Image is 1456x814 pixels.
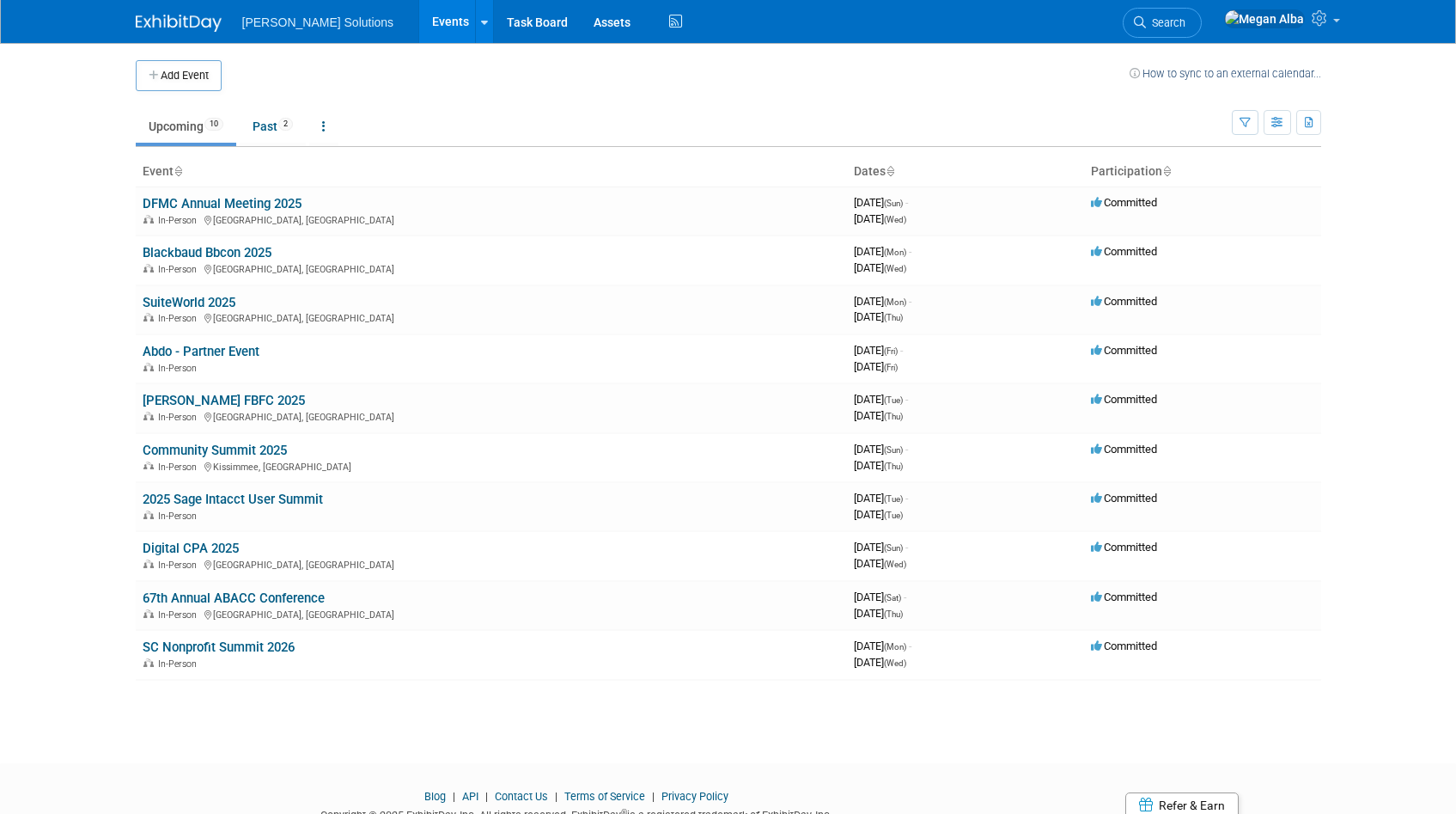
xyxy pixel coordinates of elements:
span: [DATE] [854,541,908,554]
a: Upcoming10 [136,110,236,143]
span: [DATE] [854,459,903,472]
span: - [905,393,908,406]
span: (Mon) [884,297,906,307]
a: Digital CPA 2025 [143,541,239,556]
span: Committed [1091,393,1157,406]
span: [DATE] [854,310,903,323]
span: | [551,790,562,803]
span: [DATE] [854,409,903,422]
img: In-Person Event [143,609,154,618]
img: In-Person Event [143,215,154,223]
div: [GEOGRAPHIC_DATA], [GEOGRAPHIC_DATA] [143,607,840,621]
a: [PERSON_NAME] FBFC 2025 [143,393,305,408]
span: (Thu) [884,412,903,421]
span: Committed [1091,640,1157,652]
a: Blog [424,790,446,803]
a: Sort by Participation Type [1162,164,1171,178]
span: [DATE] [854,607,903,620]
span: In-Person [158,511,202,522]
span: In-Person [158,609,202,621]
span: | [648,790,659,803]
div: [GEOGRAPHIC_DATA], [GEOGRAPHIC_DATA] [143,557,840,571]
span: (Thu) [884,609,903,619]
div: [GEOGRAPHIC_DATA], [GEOGRAPHIC_DATA] [143,261,840,275]
span: (Tue) [884,395,903,405]
a: Contact Us [495,790,548,803]
span: Committed [1091,443,1157,456]
span: [DATE] [854,261,906,274]
span: In-Person [158,412,202,423]
div: [GEOGRAPHIC_DATA], [GEOGRAPHIC_DATA] [143,310,840,324]
span: (Wed) [884,264,906,273]
img: In-Person Event [143,412,154,420]
span: In-Person [158,462,202,473]
a: 2025 Sage Intacct User Summit [143,492,323,507]
span: (Wed) [884,658,906,668]
span: [DATE] [854,557,906,570]
span: | [481,790,492,803]
img: In-Person Event [143,560,154,568]
span: (Sun) [884,199,903,208]
span: (Tue) [884,494,903,504]
span: [DATE] [854,656,906,669]
span: (Mon) [884,642,906,652]
span: Committed [1091,492,1157,505]
span: - [905,443,908,456]
span: Committed [1091,591,1157,603]
span: (Fri) [884,363,898,372]
span: - [909,245,911,258]
span: - [905,492,908,505]
a: Sort by Event Name [174,164,182,178]
span: In-Person [158,363,202,374]
span: In-Person [158,560,202,571]
a: Abdo - Partner Event [143,344,259,359]
span: - [909,295,911,308]
span: - [905,196,908,209]
span: (Wed) [884,560,906,569]
span: - [905,541,908,554]
span: (Sat) [884,593,901,603]
div: [GEOGRAPHIC_DATA], [GEOGRAPHIC_DATA] [143,409,840,423]
span: (Wed) [884,215,906,224]
a: Search [1123,8,1202,38]
a: Sort by Start Date [886,164,894,178]
img: In-Person Event [143,462,154,470]
span: In-Person [158,313,202,324]
img: Megan Alba [1224,9,1305,28]
span: [DATE] [854,508,903,521]
span: [DATE] [854,393,908,406]
span: [DATE] [854,640,911,652]
span: [DATE] [854,196,908,209]
span: In-Person [158,658,202,670]
a: Past2 [240,110,306,143]
span: [DATE] [854,212,906,225]
a: DFMC Annual Meeting 2025 [143,196,302,211]
span: In-Person [158,264,202,275]
span: [PERSON_NAME] Solutions [242,15,394,29]
span: (Mon) [884,248,906,257]
span: - [909,640,911,652]
span: Committed [1091,541,1157,554]
span: [DATE] [854,443,908,456]
span: | [448,790,460,803]
button: Add Event [136,60,222,91]
span: In-Person [158,215,202,226]
span: [DATE] [854,295,911,308]
div: Kissimmee, [GEOGRAPHIC_DATA] [143,459,840,473]
span: Committed [1091,295,1157,308]
a: Privacy Policy [661,790,728,803]
th: Participation [1084,157,1321,187]
span: - [900,344,903,357]
img: In-Person Event [143,363,154,371]
a: Terms of Service [564,790,645,803]
span: 10 [204,118,223,131]
span: 2 [278,118,293,131]
a: SuiteWorld 2025 [143,295,235,310]
span: [DATE] [854,245,911,258]
span: (Sun) [884,445,903,455]
img: In-Person Event [143,264,154,272]
img: ExhibitDay [136,15,222,32]
span: - [904,591,906,603]
span: (Thu) [884,313,903,322]
span: [DATE] [854,492,908,505]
